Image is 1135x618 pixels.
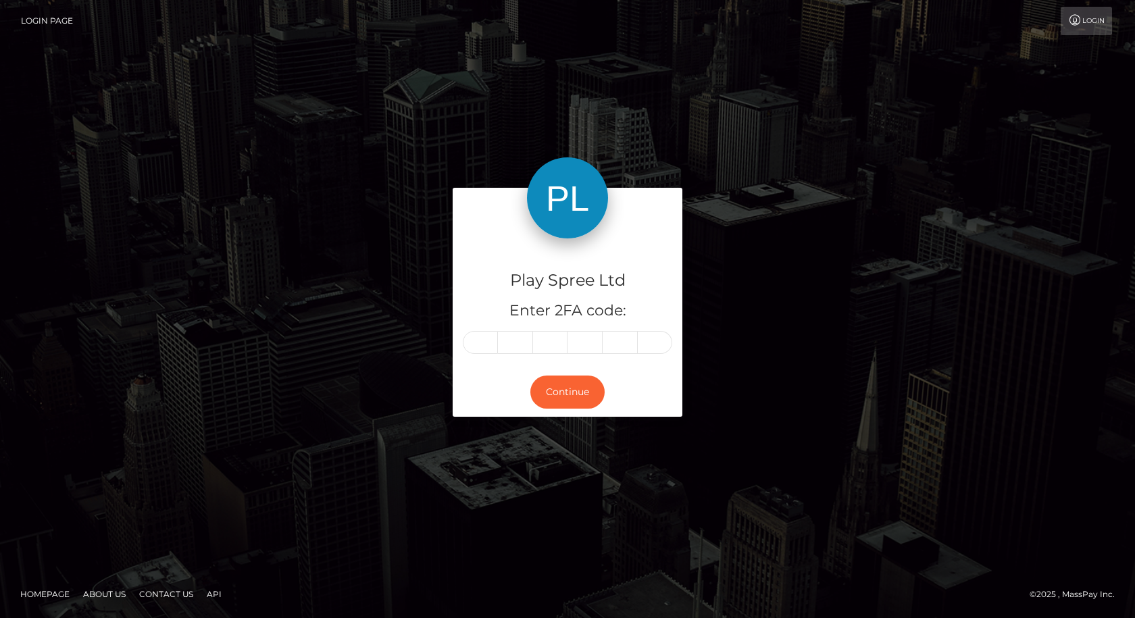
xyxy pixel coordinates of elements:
a: Login Page [21,7,73,35]
button: Continue [530,376,605,409]
h4: Play Spree Ltd [463,269,672,292]
a: Contact Us [134,584,199,604]
a: Login [1061,7,1112,35]
a: About Us [78,584,131,604]
a: API [201,584,227,604]
div: © 2025 , MassPay Inc. [1030,587,1125,602]
h5: Enter 2FA code: [463,301,672,321]
a: Homepage [15,584,75,604]
img: Play Spree Ltd [527,157,608,238]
